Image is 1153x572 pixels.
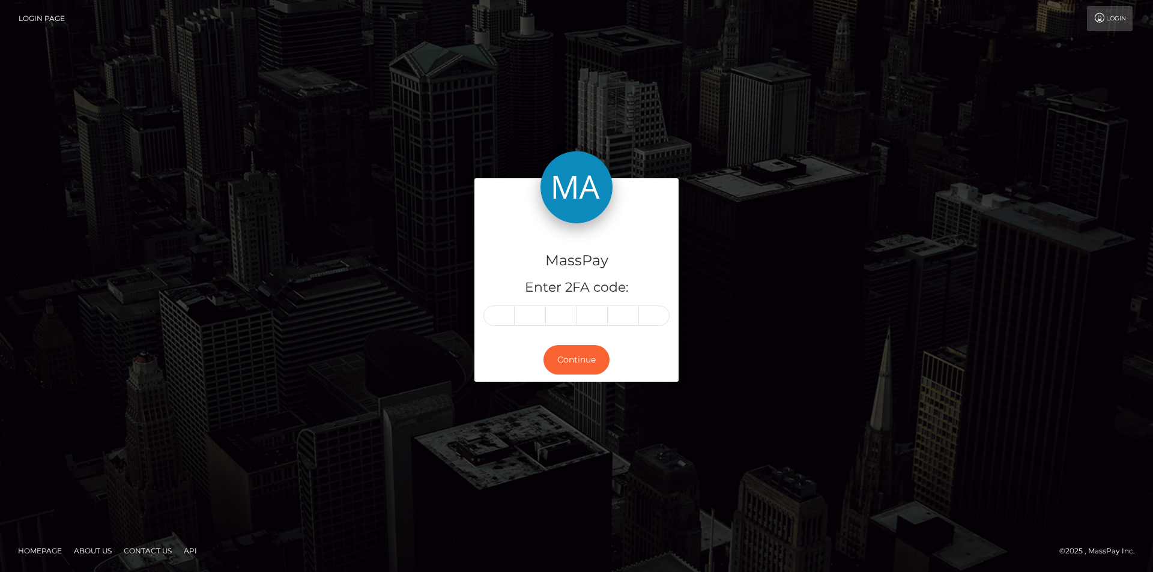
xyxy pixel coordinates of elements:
[19,6,65,31] a: Login Page
[69,541,117,560] a: About Us
[13,541,67,560] a: Homepage
[119,541,177,560] a: Contact Us
[1087,6,1133,31] a: Login
[483,250,670,271] h4: MassPay
[543,345,610,375] button: Continue
[540,151,613,223] img: MassPay
[1059,544,1144,558] div: © 2025 , MassPay Inc.
[179,541,202,560] a: API
[483,278,670,297] h5: Enter 2FA code:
